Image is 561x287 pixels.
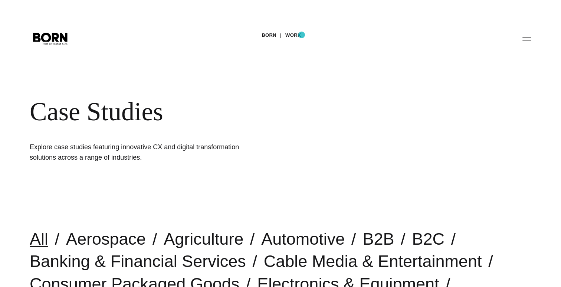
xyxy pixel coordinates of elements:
[30,142,252,163] h1: Explore case studies featuring innovative CX and digital transformation solutions across a range ...
[362,229,394,248] a: B2B
[264,252,482,271] a: Cable Media & Entertainment
[164,229,243,248] a: Agriculture
[30,252,246,271] a: Banking & Financial Services
[30,229,48,248] a: All
[30,97,453,127] div: Case Studies
[518,30,536,46] button: Open
[261,229,345,248] a: Automotive
[285,30,301,41] a: Work
[412,229,444,248] a: B2C
[66,229,146,248] a: Aerospace
[262,30,276,41] a: BORN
